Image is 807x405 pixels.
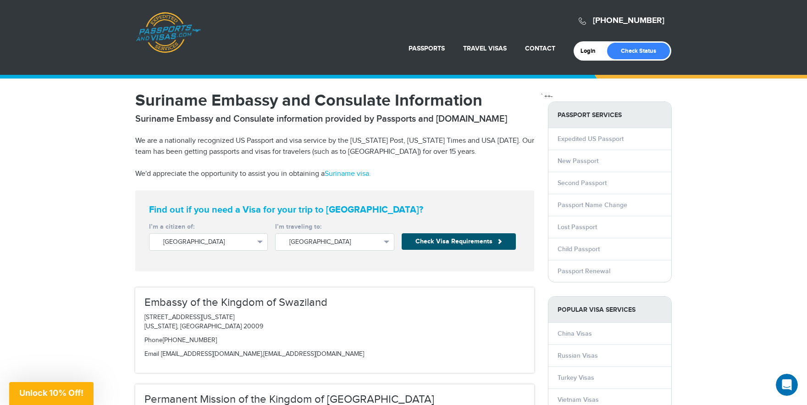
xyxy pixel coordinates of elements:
a: Contact [525,45,555,52]
a: Turkey Visas [558,374,594,382]
a: Travel Visas [463,45,507,52]
a: Passport Name Change [558,201,627,209]
label: I’m a citizen of: [149,222,268,231]
a: China Visas [558,330,592,337]
a: Check Status [607,43,670,59]
button: [GEOGRAPHIC_DATA] [149,233,268,251]
h3: Embassy of the Kingdom of Swaziland [144,297,525,309]
div: The team will reply as soon as they can [10,15,137,25]
p: [STREET_ADDRESS][US_STATE] [US_STATE], [GEOGRAPHIC_DATA] 20009 [144,313,525,332]
div: Need help? [10,8,137,15]
button: Check Visa Requirements [402,233,516,250]
span: Unlock 10% Off! [19,388,83,398]
a: Passports & [DOMAIN_NAME] [136,12,201,53]
div: Open Intercom Messenger [4,4,164,29]
h2: Suriname Embassy and Consulate information provided by Passports and [DOMAIN_NAME] [135,113,534,124]
span: [GEOGRAPHIC_DATA] [289,237,380,247]
a: Lost Passport [558,223,597,231]
a: Vietnam Visas [558,396,599,404]
strong: PASSPORT SERVICES [548,102,671,128]
span: Phone [144,337,163,344]
a: [EMAIL_ADDRESS][DOMAIN_NAME],[EMAIL_ADDRESS][DOMAIN_NAME] [161,350,364,358]
a: Second Passport [558,179,607,187]
p: [PHONE_NUMBER] [144,336,525,345]
p: We'd appreciate the opportunity to assist you in obtaining a [135,169,534,180]
span: Email [144,350,159,358]
h1: Suriname Embassy and Consulate Information [135,92,534,109]
span: [GEOGRAPHIC_DATA] [163,237,254,247]
a: Russian Visas [558,352,598,360]
a: Child Passport [558,245,600,253]
a: Passport Renewal [558,267,610,275]
a: Passports [409,45,445,52]
a: Expedited US Passport [558,135,624,143]
strong: Find out if you need a Visa for your trip to [GEOGRAPHIC_DATA]? [149,204,520,215]
a: [PHONE_NUMBER] [593,16,664,26]
p: We are a nationally recognized US Passport and visa service by the [US_STATE] Post, [US_STATE] Ti... [135,135,534,157]
strong: Popular Visa Services [548,297,671,323]
iframe: Intercom live chat [776,374,798,396]
label: I’m traveling to: [275,222,394,231]
a: New Passport [558,157,598,165]
div: Unlock 10% Off! [9,382,94,405]
a: Login [580,47,602,55]
button: [GEOGRAPHIC_DATA] [275,233,394,251]
a: Suriname visa. [325,169,371,178]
